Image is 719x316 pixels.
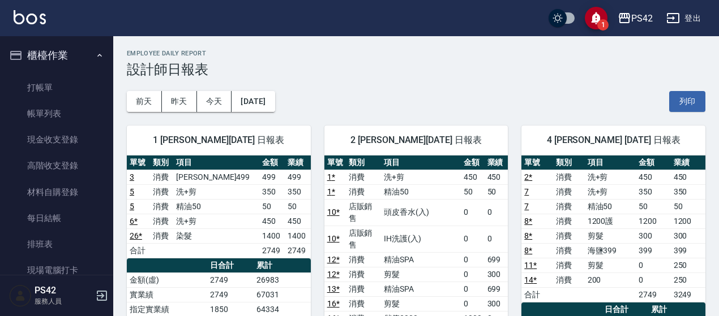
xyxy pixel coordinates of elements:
button: 列印 [669,91,705,112]
table: a dense table [127,155,311,258]
td: 消費 [346,170,382,184]
td: 消費 [553,199,585,214]
td: 200 [585,272,636,287]
a: 現場電腦打卡 [5,257,109,283]
td: 399 [671,243,705,258]
td: 洗+剪 [381,170,460,184]
td: 消費 [553,243,585,258]
td: 250 [671,272,705,287]
td: 1200護 [585,214,636,228]
th: 業績 [671,155,705,170]
td: 0 [461,296,485,311]
td: 300 [485,267,508,282]
button: PS42 [613,7,657,30]
td: 350 [285,184,310,199]
td: 消費 [553,272,585,287]
button: [DATE] [232,91,275,112]
button: 今天 [197,91,232,112]
a: 7 [524,202,529,211]
a: 帳單列表 [5,101,109,127]
td: 499 [259,170,285,184]
div: PS42 [631,11,653,25]
button: 櫃檯作業 [5,41,109,70]
span: 1 [PERSON_NAME][DATE] 日報表 [140,135,297,146]
th: 類別 [150,155,173,170]
td: 0 [485,226,508,252]
td: 1400 [259,228,285,243]
td: 250 [671,258,705,272]
td: 0 [636,258,670,272]
th: 業績 [285,155,310,170]
td: 300 [485,296,508,311]
span: 2 [PERSON_NAME][DATE] 日報表 [338,135,495,146]
td: 0 [461,282,485,296]
td: 399 [636,243,670,258]
td: 50 [485,184,508,199]
td: IH洗護(入) [381,226,460,252]
td: 3249 [671,287,705,302]
td: 消費 [346,296,382,311]
td: 450 [671,170,705,184]
td: 洗+剪 [173,184,259,199]
td: 剪髮 [381,267,460,282]
td: 金額(虛) [127,272,207,287]
td: 店販銷售 [346,199,382,226]
td: 精油50 [381,184,460,199]
th: 項目 [585,155,636,170]
td: 消費 [346,252,382,267]
th: 類別 [553,155,585,170]
td: 消費 [150,228,173,243]
td: 2749 [207,287,254,302]
th: 項目 [173,155,259,170]
th: 業績 [485,155,508,170]
th: 金額 [461,155,485,170]
a: 5 [130,202,134,211]
td: 350 [636,184,670,199]
td: 消費 [553,170,585,184]
td: 67031 [254,287,311,302]
td: 499 [285,170,310,184]
span: 4 [PERSON_NAME] [DATE] 日報表 [535,135,692,146]
a: 3 [130,172,134,181]
button: 前天 [127,91,162,112]
td: 合計 [521,287,553,302]
td: 2749 [207,272,254,287]
td: 剪髮 [381,296,460,311]
td: 450 [259,214,285,228]
td: 洗+剪 [173,214,259,228]
td: 1200 [636,214,670,228]
td: 0 [461,226,485,252]
th: 類別 [346,155,382,170]
th: 金額 [259,155,285,170]
td: 0 [461,267,485,282]
td: 50 [671,199,705,214]
td: 精油50 [585,199,636,214]
td: 染髮 [173,228,259,243]
td: 店販銷售 [346,226,382,252]
td: 消費 [150,199,173,214]
a: 7 [524,187,529,196]
td: 699 [485,252,508,267]
td: 消費 [346,282,382,296]
a: 高階收支登錄 [5,153,109,179]
h5: PS42 [35,285,92,296]
td: 350 [259,184,285,199]
td: 450 [285,214,310,228]
th: 累計 [254,258,311,273]
td: 2749 [636,287,670,302]
td: 消費 [150,170,173,184]
td: 2749 [285,243,310,258]
p: 服務人員 [35,296,92,306]
a: 每日結帳 [5,205,109,231]
td: 0 [636,272,670,287]
th: 金額 [636,155,670,170]
td: 實業績 [127,287,207,302]
a: 打帳單 [5,75,109,101]
h2: Employee Daily Report [127,50,705,57]
th: 單號 [324,155,346,170]
td: 剪髮 [585,258,636,272]
td: 50 [636,199,670,214]
td: 300 [671,228,705,243]
a: 現金收支登錄 [5,127,109,153]
td: 消費 [150,214,173,228]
